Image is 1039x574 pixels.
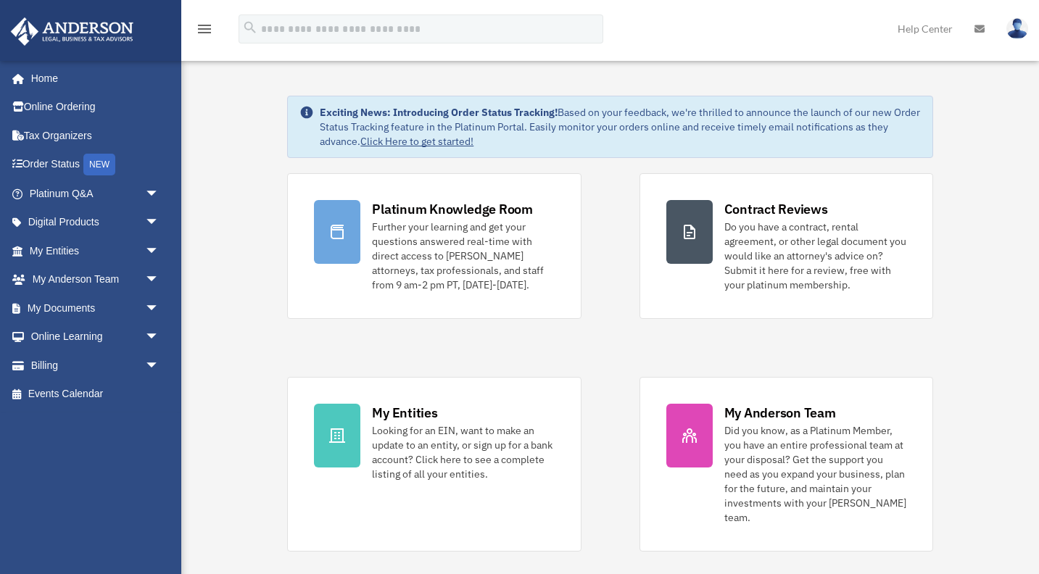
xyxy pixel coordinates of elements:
a: My Documentsarrow_drop_down [10,294,181,323]
a: My Anderson Teamarrow_drop_down [10,265,181,294]
a: Tax Organizers [10,121,181,150]
a: Order StatusNEW [10,150,181,180]
a: Billingarrow_drop_down [10,351,181,380]
div: Contract Reviews [724,200,828,218]
a: Home [10,64,174,93]
span: arrow_drop_down [145,236,174,266]
strong: Exciting News: Introducing Order Status Tracking! [320,106,558,119]
a: My Entitiesarrow_drop_down [10,236,181,265]
span: arrow_drop_down [145,208,174,238]
a: Events Calendar [10,380,181,409]
a: Contract Reviews Do you have a contract, rental agreement, or other legal document you would like... [639,173,933,319]
div: Platinum Knowledge Room [372,200,533,218]
a: My Entities Looking for an EIN, want to make an update to an entity, or sign up for a bank accoun... [287,377,581,552]
a: Platinum Knowledge Room Further your learning and get your questions answered real-time with dire... [287,173,581,319]
i: menu [196,20,213,38]
div: Further your learning and get your questions answered real-time with direct access to [PERSON_NAM... [372,220,554,292]
i: search [242,20,258,36]
span: arrow_drop_down [145,179,174,209]
span: arrow_drop_down [145,323,174,352]
a: Online Ordering [10,93,181,122]
span: arrow_drop_down [145,265,174,295]
a: Platinum Q&Aarrow_drop_down [10,179,181,208]
span: arrow_drop_down [145,294,174,323]
div: Do you have a contract, rental agreement, or other legal document you would like an attorney's ad... [724,220,906,292]
img: User Pic [1006,18,1028,39]
img: Anderson Advisors Platinum Portal [7,17,138,46]
a: Online Learningarrow_drop_down [10,323,181,352]
a: My Anderson Team Did you know, as a Platinum Member, you have an entire professional team at your... [639,377,933,552]
div: My Anderson Team [724,404,836,422]
a: Click Here to get started! [360,135,473,148]
div: Looking for an EIN, want to make an update to an entity, or sign up for a bank account? Click her... [372,423,554,481]
div: Based on your feedback, we're thrilled to announce the launch of our new Order Status Tracking fe... [320,105,920,149]
div: NEW [83,154,115,175]
div: My Entities [372,404,437,422]
span: arrow_drop_down [145,351,174,380]
div: Did you know, as a Platinum Member, you have an entire professional team at your disposal? Get th... [724,423,906,525]
a: menu [196,25,213,38]
a: Digital Productsarrow_drop_down [10,208,181,237]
